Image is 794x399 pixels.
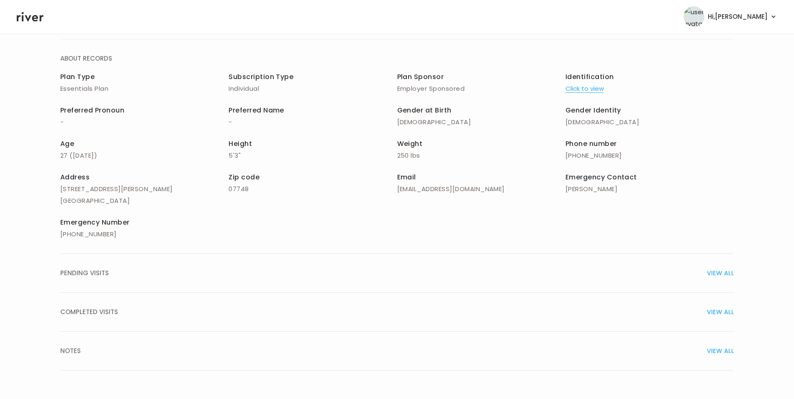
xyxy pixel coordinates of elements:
p: [STREET_ADDRESS][PERSON_NAME] [60,183,229,195]
button: ABOUT RECORDS [60,39,734,78]
span: Height [229,139,252,148]
span: Preferred Name [229,105,284,115]
button: Click to view [565,83,604,95]
span: Plan Sponsor [397,72,444,82]
span: Phone number [565,139,617,148]
p: [DEMOGRAPHIC_DATA] [397,116,565,128]
p: 250 lbs [397,150,565,161]
p: - [60,116,229,128]
span: Emergency Number [60,217,130,227]
p: [GEOGRAPHIC_DATA] [60,195,229,207]
span: VIEW ALL [707,267,734,279]
button: NOTESVIEW ALL [60,332,734,371]
span: NOTES [60,345,81,357]
span: Emergency Contact [565,172,637,182]
button: PENDING VISITSVIEW ALL [60,254,734,293]
span: Plan Type [60,72,95,82]
span: Gender Identity [565,105,621,115]
p: [PHONE_NUMBER] [60,228,229,240]
span: Gender at Birth [397,105,452,115]
span: COMPLETED VISITS [60,306,118,318]
span: Email [397,172,416,182]
p: [PERSON_NAME] [565,183,734,195]
span: Identification [565,72,614,82]
span: ( [DATE] ) [69,151,97,160]
span: Subscription Type [229,72,293,82]
p: 27 [60,150,229,161]
span: Zip code [229,172,260,182]
p: Individual [229,83,397,95]
button: COMPLETED VISITSVIEW ALL [60,293,734,332]
span: Address [60,172,90,182]
span: Age [60,139,74,148]
span: Hi, [PERSON_NAME] [708,11,768,23]
span: Preferred Pronoun [60,105,124,115]
p: [PHONE_NUMBER] [565,150,734,161]
button: user avatarHi,[PERSON_NAME] [684,6,777,27]
span: PENDING VISITS [60,267,109,279]
p: [DEMOGRAPHIC_DATA] [565,116,734,128]
p: 07748 [229,183,397,195]
span: Weight [397,139,423,148]
p: [EMAIL_ADDRESS][DOMAIN_NAME] [397,183,565,195]
img: user avatar [684,6,704,27]
p: Employer Sponsored [397,83,565,95]
p: - [229,116,397,128]
span: ABOUT RECORDS [60,53,112,64]
p: Essentials Plan [60,83,229,95]
p: 5'3" [229,150,397,161]
span: VIEW ALL [707,345,734,357]
span: VIEW ALL [707,306,734,318]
